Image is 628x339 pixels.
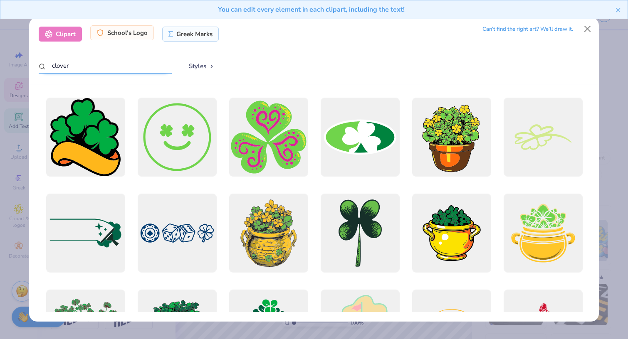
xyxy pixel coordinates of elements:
div: You can edit every element in each clipart, including the text! [7,5,616,15]
div: Greek Marks [162,27,219,42]
button: close [616,5,621,15]
div: Clipart [39,27,82,42]
div: School's Logo [90,25,154,40]
button: Close [580,21,596,37]
div: Can’t find the right art? We’ll draw it. [482,22,573,37]
input: Search by name [39,58,172,74]
button: Styles [180,58,223,74]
